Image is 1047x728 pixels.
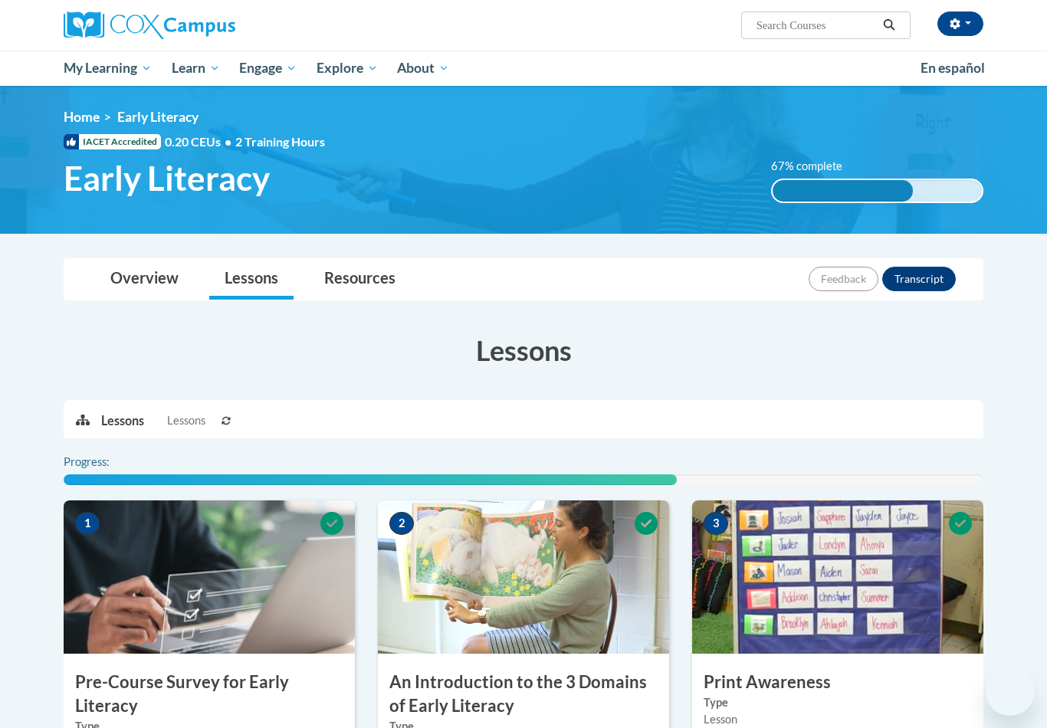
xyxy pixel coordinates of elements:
span: Early Literacy [64,158,270,198]
div: 67% complete [773,180,913,202]
span: About [397,59,449,77]
a: My Learning [54,51,162,86]
span: Engage [239,59,297,77]
a: Explore [307,51,388,86]
button: Feedback [809,267,878,291]
label: Progress: [64,454,152,471]
span: 2 Training Hours [235,134,325,149]
span: Explore [317,59,378,77]
a: Learn [162,51,230,86]
span: 0.20 CEUs [165,133,235,150]
a: Resources [309,259,411,300]
span: • [225,134,231,149]
h3: An Introduction to the 3 Domains of Early Literacy [378,671,669,718]
p: Lessons [101,412,144,429]
a: Overview [95,259,194,300]
h3: Pre-Course Survey for Early Literacy [64,671,355,718]
span: IACET Accredited [64,134,161,149]
div: Main menu [41,51,1006,86]
a: Lessons [209,259,294,300]
img: Course Image [378,500,669,654]
input: Search Courses [755,16,878,34]
a: Home [64,109,100,125]
span: En español [921,60,985,76]
label: Type [704,694,972,711]
span: 2 [389,512,414,535]
h3: Print Awareness [692,671,983,694]
label: 67% complete [771,158,859,175]
button: Search [878,16,901,34]
span: Lessons [167,412,205,429]
a: About [388,51,460,86]
a: En español [911,52,995,84]
h3: Lessons [64,331,983,369]
span: 1 [75,512,100,535]
div: Lesson [704,711,972,728]
a: Engage [229,51,307,86]
button: Transcript [882,267,956,291]
span: Early Literacy [117,109,199,125]
span: 3 [704,512,728,535]
iframe: Button to launch messaging window [986,667,1035,716]
img: Course Image [64,500,355,654]
a: Cox Campus [64,11,355,39]
img: Cox Campus [64,11,235,39]
span: Learn [172,59,220,77]
span: My Learning [64,59,152,77]
button: Account Settings [937,11,983,36]
img: Course Image [692,500,983,654]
